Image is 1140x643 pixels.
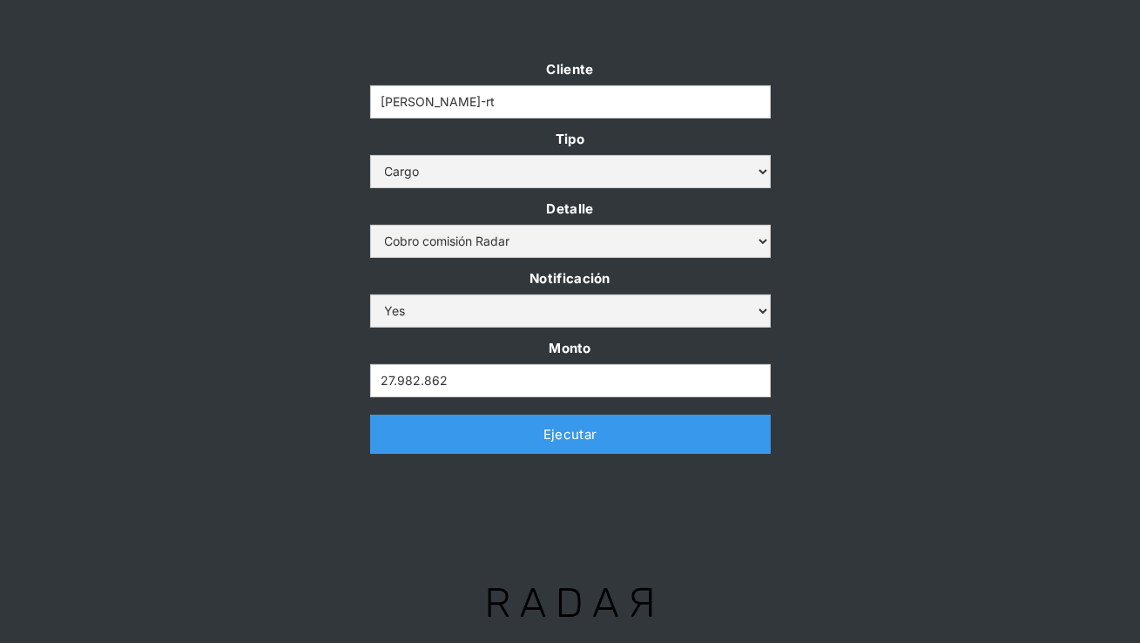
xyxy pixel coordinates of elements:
input: Example Text [370,85,771,118]
form: Form [370,58,771,397]
a: Ejecutar [370,415,771,454]
label: Tipo [370,127,771,151]
label: Cliente [370,58,771,81]
label: Monto [370,336,771,360]
label: Detalle [370,197,771,220]
label: Notificación [370,267,771,290]
input: Monto [370,364,771,397]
